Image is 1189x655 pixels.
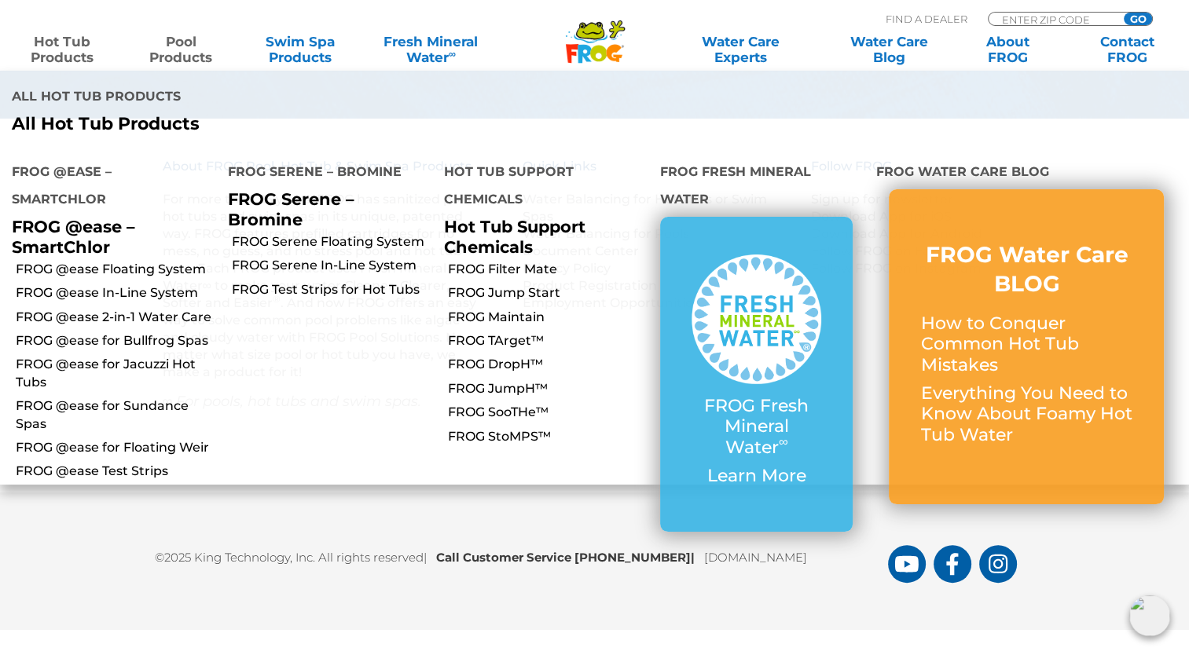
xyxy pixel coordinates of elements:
[12,82,582,114] h4: All Hot Tub Products
[448,284,648,302] a: FROG Jump Start
[16,397,216,433] a: FROG @ease for Sundance Spas
[692,396,821,458] p: FROG Fresh Mineral Water
[232,281,432,298] a: FROG Test Strips for Hot Tubs
[1081,34,1173,65] a: ContactFROG
[920,240,1132,453] a: FROG Water Care BLOG How to Conquer Common Hot Tub Mistakes Everything You Need to Know About Foa...
[888,545,926,583] a: FROG Products You Tube Page
[660,158,853,217] h4: FROG Fresh Mineral Water
[1129,595,1170,636] img: openIcon
[920,240,1132,298] h3: FROG Water Care BLOG
[228,158,420,189] h4: FROG Serene – Bromine
[155,540,888,567] p: ©2025 King Technology, Inc. All rights reserved
[16,309,216,326] a: FROG @ease 2-in-1 Water Care
[16,34,108,65] a: Hot TubProducts
[779,434,788,449] sup: ∞
[448,309,648,326] a: FROG Maintain
[692,254,821,495] a: FROG Fresh Mineral Water∞ Learn More
[962,34,1055,65] a: AboutFROG
[424,550,427,565] span: |
[691,550,695,565] span: |
[448,380,648,397] a: FROG JumpH™
[979,545,1017,583] a: FROG Products Instagram Page
[16,284,216,302] a: FROG @ease In-Line System
[254,34,347,65] a: Swim SpaProducts
[373,34,489,65] a: Fresh MineralWater∞
[886,12,967,26] p: Find A Dealer
[16,356,216,391] a: FROG @ease for Jacuzzi Hot Tubs
[934,545,971,583] a: FROG Products Facebook Page
[920,383,1132,445] p: Everything You Need to Know About Foamy Hot Tub Water
[16,261,216,278] a: FROG @ease Floating System
[444,158,637,217] h4: Hot Tub Support Chemicals
[448,261,648,278] a: FROG Filter Mate
[16,332,216,349] a: FROG @ease for Bullfrog Spas
[449,48,456,60] sup: ∞
[12,217,204,256] p: FROG @ease – SmartChlor
[704,550,807,565] a: [DOMAIN_NAME]
[232,257,432,274] a: FROG Serene In-Line System
[692,466,821,486] p: Learn More
[876,158,1177,189] h4: FROG Water Care Blog
[12,114,582,134] a: All Hot Tub Products
[16,463,216,480] a: FROG @ease Test Strips
[135,34,228,65] a: PoolProducts
[16,439,216,456] a: FROG @ease for Floating Weir
[444,217,585,256] a: Hot Tub Support Chemicals
[1000,13,1106,26] input: Zip Code Form
[448,356,648,373] a: FROG DropH™
[842,34,935,65] a: Water CareBlog
[920,313,1132,375] p: How to Conquer Common Hot Tub Mistakes
[232,233,432,251] a: FROG Serene Floating System
[436,550,704,565] b: Call Customer Service [PHONE_NUMBER]
[448,332,648,349] a: FROG TArget™
[228,189,420,229] p: FROG Serene – Bromine
[448,404,648,421] a: FROG SooTHe™
[448,428,648,445] a: FROG StoMPS™
[666,34,816,65] a: Water CareExperts
[1124,13,1152,25] input: GO
[12,158,204,217] h4: FROG @ease – SmartChlor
